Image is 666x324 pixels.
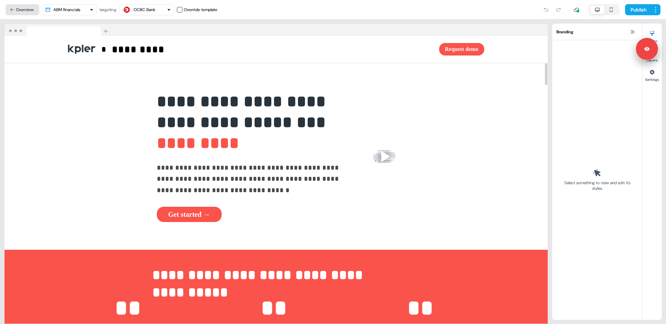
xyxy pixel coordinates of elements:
[157,207,356,222] div: Get started →
[100,6,117,13] div: targeting
[157,207,222,222] button: Get started →
[5,24,111,36] img: Browser topbar
[642,67,662,82] button: Settings
[642,28,662,43] button: Styles
[53,6,80,13] div: ABM financials
[552,24,642,40] div: Branding
[625,4,651,15] button: Publish
[119,4,174,15] button: OCBC Bank
[279,43,484,56] div: Request demo
[562,180,632,191] div: Select something to view and edit it’s styles.
[184,6,217,13] div: Override template
[439,43,484,56] button: Request demo
[134,6,155,13] div: OCBC Bank
[6,4,39,15] button: Overview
